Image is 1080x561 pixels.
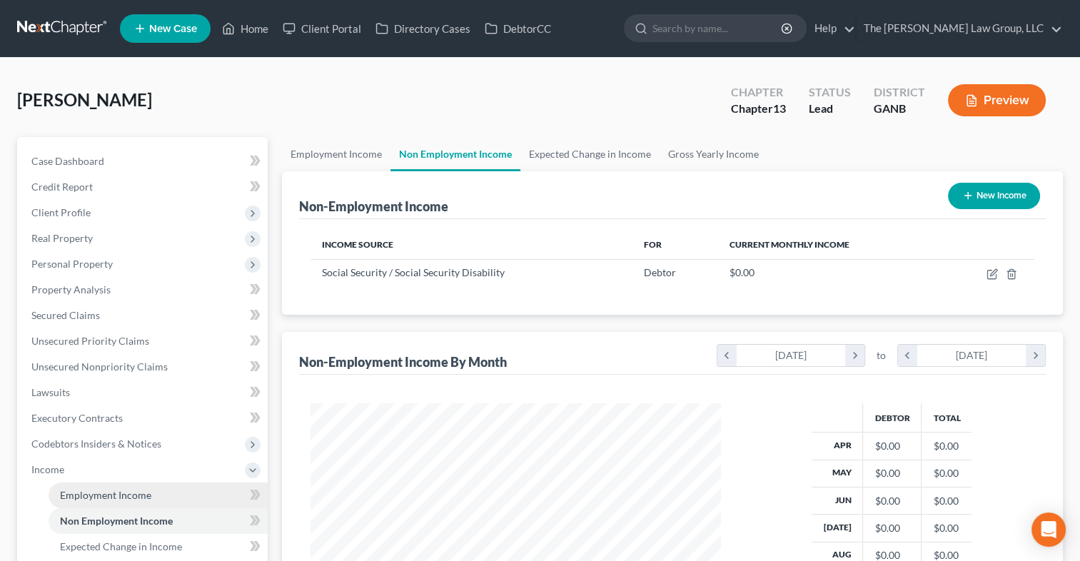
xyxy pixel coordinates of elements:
[809,101,851,117] div: Lead
[877,348,886,363] span: to
[1026,345,1045,366] i: chevron_right
[49,534,268,560] a: Expected Change in Income
[215,16,276,41] a: Home
[60,489,151,501] span: Employment Income
[20,405,268,431] a: Executory Contracts
[644,239,662,250] span: For
[149,24,197,34] span: New Case
[31,386,70,398] span: Lawsuits
[20,148,268,174] a: Case Dashboard
[812,460,863,487] th: May
[31,155,104,167] span: Case Dashboard
[31,412,123,424] span: Executory Contracts
[922,487,972,514] td: $0.00
[948,84,1046,116] button: Preview
[60,515,173,527] span: Non Employment Income
[20,277,268,303] a: Property Analysis
[520,137,660,171] a: Expected Change in Income
[49,482,268,508] a: Employment Income
[874,101,925,117] div: GANB
[652,15,783,41] input: Search by name...
[812,433,863,460] th: Apr
[737,345,846,366] div: [DATE]
[20,328,268,354] a: Unsecured Priority Claims
[731,84,786,101] div: Chapter
[845,345,864,366] i: chevron_right
[276,16,368,41] a: Client Portal
[917,345,1026,366] div: [DATE]
[773,101,786,115] span: 13
[922,433,972,460] td: $0.00
[20,354,268,380] a: Unsecured Nonpriority Claims
[730,266,755,278] span: $0.00
[809,84,851,101] div: Status
[1031,512,1066,547] div: Open Intercom Messenger
[31,309,100,321] span: Secured Claims
[31,258,113,270] span: Personal Property
[390,137,520,171] a: Non Employment Income
[717,345,737,366] i: chevron_left
[368,16,478,41] a: Directory Cases
[322,266,505,278] span: Social Security / Social Security Disability
[857,16,1062,41] a: The [PERSON_NAME] Law Group, LLC
[299,198,448,215] div: Non-Employment Income
[31,232,93,244] span: Real Property
[20,380,268,405] a: Lawsuits
[922,403,972,432] th: Total
[20,303,268,328] a: Secured Claims
[644,266,676,278] span: Debtor
[60,540,182,552] span: Expected Change in Income
[863,403,922,432] th: Debtor
[31,438,161,450] span: Codebtors Insiders & Notices
[17,89,152,110] span: [PERSON_NAME]
[898,345,917,366] i: chevron_left
[874,494,909,508] div: $0.00
[874,466,909,480] div: $0.00
[31,206,91,218] span: Client Profile
[922,460,972,487] td: $0.00
[812,487,863,514] th: Jun
[299,353,507,370] div: Non-Employment Income By Month
[874,84,925,101] div: District
[874,439,909,453] div: $0.00
[731,101,786,117] div: Chapter
[20,174,268,200] a: Credit Report
[322,239,393,250] span: Income Source
[948,183,1040,209] button: New Income
[31,463,64,475] span: Income
[660,137,767,171] a: Gross Yearly Income
[478,16,558,41] a: DebtorCC
[31,283,111,295] span: Property Analysis
[49,508,268,534] a: Non Employment Income
[812,515,863,542] th: [DATE]
[922,515,972,542] td: $0.00
[874,521,909,535] div: $0.00
[807,16,855,41] a: Help
[282,137,390,171] a: Employment Income
[31,360,168,373] span: Unsecured Nonpriority Claims
[730,239,849,250] span: Current Monthly Income
[31,181,93,193] span: Credit Report
[31,335,149,347] span: Unsecured Priority Claims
